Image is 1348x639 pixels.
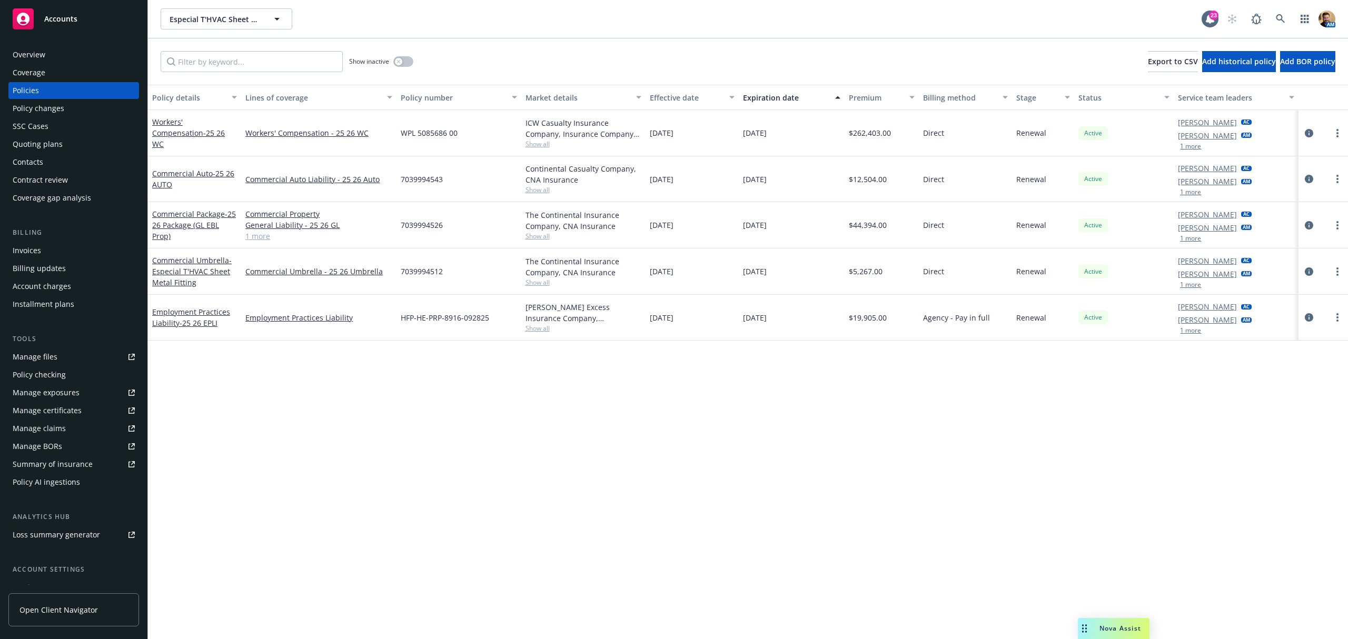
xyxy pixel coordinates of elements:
span: Show all [526,278,641,287]
a: more [1331,265,1344,278]
a: [PERSON_NAME] [1178,301,1237,312]
a: [PERSON_NAME] [1178,163,1237,174]
div: Status [1078,92,1158,103]
a: SSC Cases [8,118,139,135]
a: Start snowing [1222,8,1243,29]
span: Agency - Pay in full [923,312,990,323]
span: [DATE] [650,127,673,138]
a: Billing updates [8,260,139,277]
a: Loss summary generator [8,526,139,543]
a: Workers' Compensation - 25 26 WC [245,127,392,138]
button: Effective date [646,85,739,110]
span: 7039994526 [401,219,443,231]
a: Manage files [8,348,139,365]
span: Show all [526,324,641,333]
span: Renewal [1016,219,1046,231]
a: [PERSON_NAME] [1178,209,1237,220]
a: Contacts [8,154,139,171]
a: Policy changes [8,100,139,117]
div: Policies [13,82,39,99]
div: Billing updates [13,260,66,277]
div: Manage files [13,348,57,365]
a: Policies [8,82,139,99]
a: Overview [8,46,139,63]
div: Contacts [13,154,43,171]
span: Show inactive [349,57,389,66]
div: [PERSON_NAME] Excess Insurance Company, [PERSON_NAME] Insurance Group, RT Specialty Insurance Ser... [526,302,641,324]
a: 1 more [245,231,392,242]
button: 1 more [1180,235,1201,242]
span: Renewal [1016,266,1046,277]
a: more [1331,311,1344,324]
a: Service team [8,579,139,596]
div: Policy AI ingestions [13,474,80,491]
a: Report a Bug [1246,8,1267,29]
div: 23 [1209,11,1218,20]
div: Lines of coverage [245,92,381,103]
span: - Especial T'HVAC Sheet Metal Fitting [152,255,232,287]
span: Especial T'HVAC Sheet Metal Fitting, Inc. [170,14,261,25]
a: more [1331,219,1344,232]
span: Nova Assist [1099,624,1141,633]
span: $262,403.00 [849,127,891,138]
div: Policy changes [13,100,64,117]
a: Contract review [8,172,139,188]
div: Stage [1016,92,1058,103]
div: Effective date [650,92,723,103]
span: [DATE] [650,312,673,323]
div: Manage claims [13,420,66,437]
a: [PERSON_NAME] [1178,268,1237,279]
a: circleInformation [1303,265,1315,278]
button: Stage [1012,85,1074,110]
a: Manage claims [8,420,139,437]
a: Accounts [8,4,139,34]
span: [DATE] [650,219,673,231]
div: Analytics hub [8,512,139,522]
a: Commercial Umbrella [152,255,232,287]
div: Market details [526,92,630,103]
a: Installment plans [8,296,139,313]
span: Direct [923,127,944,138]
div: ICW Casualty Insurance Company, Insurance Company of the West (ICW) [526,117,641,139]
div: Account charges [13,278,71,295]
div: Invoices [13,242,41,259]
button: 1 more [1180,327,1201,334]
span: Active [1083,174,1104,184]
a: Switch app [1294,8,1315,29]
a: Workers' Compensation [152,117,225,149]
input: Filter by keyword... [161,51,343,72]
div: Quoting plans [13,136,63,153]
div: Drag to move [1078,618,1091,639]
div: SSC Cases [13,118,48,135]
span: Renewal [1016,174,1046,185]
button: Expiration date [739,85,845,110]
span: [DATE] [743,266,767,277]
span: Direct [923,266,944,277]
span: Show all [526,232,641,241]
div: Coverage gap analysis [13,189,91,206]
span: Direct [923,219,944,231]
button: Billing method [919,85,1012,110]
button: Add historical policy [1202,51,1276,72]
span: Open Client Navigator [19,604,98,615]
a: Commercial Auto Liability - 25 26 Auto [245,174,392,185]
button: 1 more [1180,143,1201,149]
div: The Continental Insurance Company, CNA Insurance [526,209,641,232]
button: Service team leaders [1174,85,1298,110]
div: Tools [8,334,139,344]
a: [PERSON_NAME] [1178,117,1237,128]
a: Commercial Auto [152,168,234,189]
div: Billing method [923,92,996,103]
span: [DATE] [743,127,767,138]
a: [PERSON_NAME] [1178,130,1237,141]
div: Billing [8,227,139,238]
a: more [1331,127,1344,139]
button: Status [1074,85,1174,110]
a: [PERSON_NAME] [1178,255,1237,266]
a: Commercial Umbrella - 25 26 Umbrella [245,266,392,277]
a: Summary of insurance [8,456,139,473]
a: Manage exposures [8,384,139,401]
div: The Continental Insurance Company, CNA Insurance [526,256,641,278]
a: Coverage gap analysis [8,189,139,206]
button: Premium [845,85,919,110]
